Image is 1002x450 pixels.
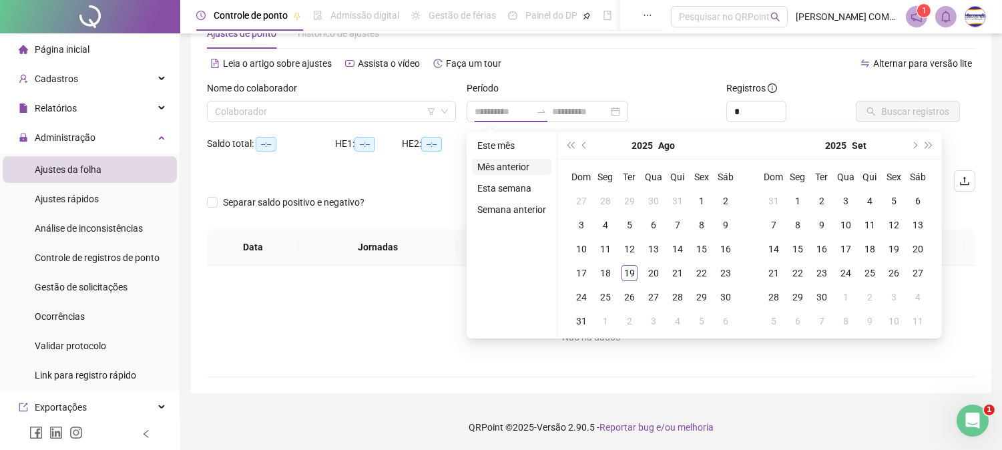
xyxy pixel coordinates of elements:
div: 1 [694,193,710,209]
div: 26 [621,289,638,305]
div: Vamos mudar a forma de controlar o ponto? [27,262,229,290]
span: down [441,107,449,116]
span: Link para registro rápido [35,370,136,381]
div: 28 [766,289,782,305]
div: 14 [766,241,782,257]
td: 2025-09-16 [810,237,834,261]
td: 2025-08-19 [617,261,642,285]
div: 18 [862,241,878,257]
span: info-circle [768,83,777,93]
span: Início [13,361,41,370]
td: 2025-08-31 [762,189,786,213]
td: 2025-09-07 [762,213,786,237]
p: Faltam cerca de 3 minutos [115,290,240,304]
th: Seg [593,165,617,189]
td: 2025-10-01 [834,285,858,309]
span: Mensagens [55,361,108,370]
td: 2025-08-10 [569,237,593,261]
span: linkedin [49,426,63,439]
td: 2025-09-11 [858,213,882,237]
td: 2025-07-27 [569,189,593,213]
div: 16 [718,241,734,257]
td: 2025-09-24 [834,261,858,285]
div: 20 [910,241,926,257]
div: 21 [670,265,686,281]
div: 27 [910,265,926,281]
span: Leia o artigo sobre ajustes [223,58,332,69]
div: 18 [597,265,613,281]
div: 12 [621,241,638,257]
div: 28 [597,193,613,209]
div: Não há dados [223,330,959,345]
div: 6 [910,193,926,209]
td: 2025-08-17 [569,261,593,285]
td: 2025-08-11 [593,237,617,261]
span: Histórico de ajustes [298,28,379,39]
span: pushpin [583,12,591,20]
td: 2025-09-01 [786,189,810,213]
th: Ter [617,165,642,189]
div: 31 [766,193,782,209]
span: --:-- [354,137,375,152]
th: Data [207,229,298,266]
td: 2025-09-13 [906,213,930,237]
div: 30 [646,193,662,209]
div: 4 [862,193,878,209]
td: 2025-09-03 [642,309,666,333]
div: 20 [646,265,662,281]
span: Ocorrências [35,311,85,322]
td: 2025-10-06 [786,309,810,333]
td: 2025-09-26 [882,261,906,285]
td: 2025-10-05 [762,309,786,333]
div: 15 [790,241,806,257]
span: swap-right [536,106,547,117]
span: Assista o vídeo [358,58,420,69]
span: Relatórios [35,103,77,114]
div: HE 2: [402,136,469,152]
td: 2025-09-06 [714,309,738,333]
th: Entrada 1 [457,229,555,266]
div: Saldo total: [207,136,335,152]
div: 23 [814,265,830,281]
div: Envie uma mensagem [27,191,223,205]
sup: 1 [917,4,931,17]
button: month panel [659,132,676,159]
td: 2025-07-28 [593,189,617,213]
span: Tickets [117,361,150,370]
span: Versão [537,422,566,433]
div: 1 [597,313,613,329]
div: 28 [670,289,686,305]
span: search [770,12,780,22]
div: 25 [597,289,613,305]
span: Admissão digital [330,10,399,21]
p: Como podemos ajudar? [27,118,240,163]
td: 2025-08-02 [714,189,738,213]
span: dashboard [508,11,517,20]
span: youtube [345,59,354,68]
div: 10 [838,217,854,233]
td: 2025-08-08 [690,213,714,237]
td: 2025-09-22 [786,261,810,285]
iframe: Intercom live chat [957,405,989,437]
div: 8 [694,217,710,233]
td: 2025-08-24 [569,285,593,309]
td: 2025-09-27 [906,261,930,285]
div: Fechar [230,21,254,45]
div: 8 [790,217,806,233]
div: 29 [694,289,710,305]
span: bell [940,11,952,23]
td: 2025-08-07 [666,213,690,237]
div: 7 [766,217,782,233]
li: Este mês [472,138,551,154]
span: clock-circle [196,11,206,20]
span: notification [911,11,923,23]
th: Jornadas [298,229,457,266]
td: 2025-09-21 [762,261,786,285]
p: • [107,290,113,304]
div: 30 [814,289,830,305]
img: logo [27,25,48,47]
td: 2025-09-10 [834,213,858,237]
td: 2025-08-23 [714,261,738,285]
div: 6 [718,313,734,329]
span: Cadastros [35,73,78,84]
